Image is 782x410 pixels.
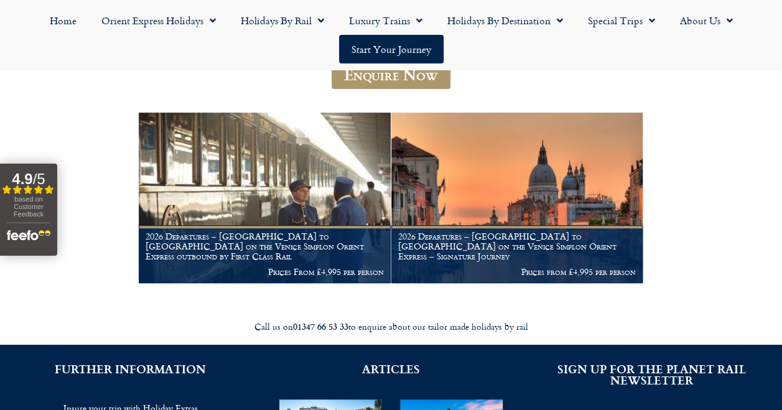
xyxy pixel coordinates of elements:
[89,6,228,35] a: Orient Express Holidays
[435,6,575,35] a: Holidays by Destination
[337,6,435,35] a: Luxury Trains
[37,6,89,35] a: Home
[391,113,644,284] a: 2026 Departures – [GEOGRAPHIC_DATA] to [GEOGRAPHIC_DATA] on the Venice Simplon Orient Express – S...
[540,363,763,386] h2: SIGN UP FOR THE PLANET RAIL NEWSLETTER
[139,113,391,284] a: 2026 Departures – [GEOGRAPHIC_DATA] to [GEOGRAPHIC_DATA] on the Venice Simplon Orient Express out...
[43,321,740,333] div: Call us on to enquire about our tailor made holidays by rail
[398,231,636,261] h1: 2026 Departures – [GEOGRAPHIC_DATA] to [GEOGRAPHIC_DATA] on the Venice Simplon Orient Express – S...
[391,113,643,284] img: Orient Express Special Venice compressed
[398,267,636,277] p: Prices from £4,995 per person
[339,35,444,63] a: Start your Journey
[575,6,668,35] a: Special Trips
[279,363,503,375] h2: ARTICLES
[6,6,776,63] nav: Menu
[668,6,745,35] a: About Us
[146,231,384,261] h1: 2026 Departures – [GEOGRAPHIC_DATA] to [GEOGRAPHIC_DATA] on the Venice Simplon Orient Express out...
[332,60,450,89] a: Enquire Now
[146,267,384,277] p: Prices From £4,995 per person
[228,6,337,35] a: Holidays by Rail
[293,320,348,333] strong: 01347 66 53 33
[19,363,242,375] h2: FURTHER INFORMATION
